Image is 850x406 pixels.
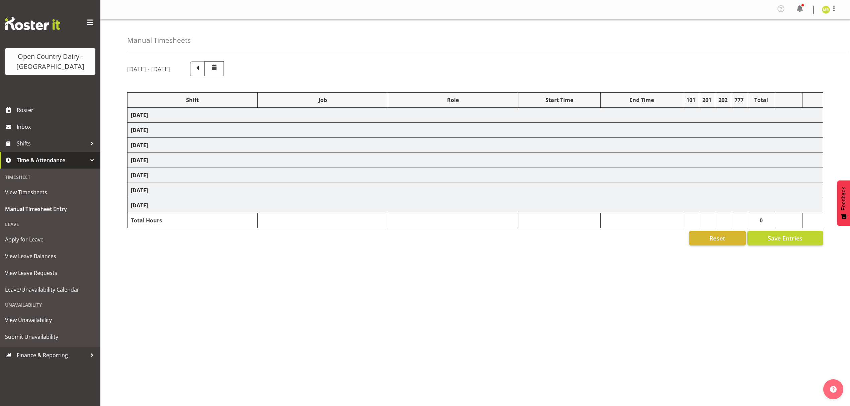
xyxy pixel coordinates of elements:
td: Total Hours [127,213,258,228]
a: View Timesheets [2,184,99,201]
div: Total [751,96,771,104]
button: Reset [689,231,746,245]
td: [DATE] [127,123,823,138]
div: Start Time [522,96,597,104]
div: Job [261,96,384,104]
div: Role [392,96,515,104]
span: Apply for Leave [5,234,95,244]
span: Time & Attendance [17,155,87,165]
span: View Leave Balances [5,251,95,261]
img: help-xxl-2.png [830,386,837,393]
div: 201 [702,96,711,104]
span: Finance & Reporting [17,350,87,360]
a: Submit Unavailability [2,328,99,345]
td: 0 [747,213,775,228]
td: [DATE] [127,153,823,168]
div: Timesheet [2,170,99,184]
a: View Leave Balances [2,248,99,265]
span: Manual Timesheet Entry [5,204,95,214]
h5: [DATE] - [DATE] [127,65,170,73]
a: View Unavailability [2,312,99,328]
a: Apply for Leave [2,231,99,248]
span: Inbox [17,122,97,132]
div: Unavailability [2,298,99,312]
td: [DATE] [127,183,823,198]
div: 101 [686,96,695,104]
a: Leave/Unavailability Calendar [2,281,99,298]
span: View Unavailability [5,315,95,325]
span: Leave/Unavailability Calendar [5,285,95,295]
span: Feedback [841,187,847,210]
button: Feedback - Show survey [837,180,850,226]
button: Save Entries [747,231,823,245]
div: Open Country Dairy - [GEOGRAPHIC_DATA] [12,52,89,72]
span: Save Entries [768,234,802,242]
span: Submit Unavailability [5,332,95,342]
div: 777 [735,96,744,104]
img: Rosterit website logo [5,17,60,30]
div: Shift [131,96,254,104]
h4: Manual Timesheets [127,36,191,44]
td: [DATE] [127,198,823,213]
td: [DATE] [127,108,823,123]
span: Roster [17,105,97,115]
div: End Time [604,96,679,104]
td: [DATE] [127,138,823,153]
span: View Leave Requests [5,268,95,278]
span: Shifts [17,138,87,148]
td: [DATE] [127,168,823,183]
div: Leave [2,217,99,231]
span: View Timesheets [5,187,95,197]
img: mikayla-rangi7450.jpg [822,6,830,14]
span: Reset [709,234,725,242]
a: View Leave Requests [2,265,99,281]
a: Manual Timesheet Entry [2,201,99,217]
div: 202 [718,96,728,104]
